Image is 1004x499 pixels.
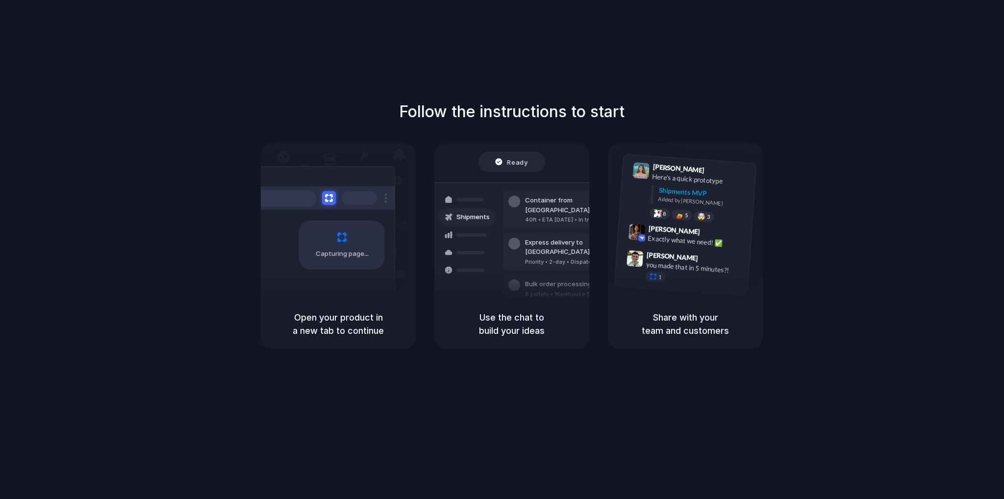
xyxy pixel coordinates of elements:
div: 🤯 [698,213,706,220]
div: Express delivery to [GEOGRAPHIC_DATA] [525,238,631,257]
div: Priority • 2-day • Dispatched [525,258,631,266]
div: 8 pallets • Warehouse B • Packed [525,290,616,299]
span: Shipments [456,212,490,222]
div: Container from [GEOGRAPHIC_DATA] [525,196,631,215]
div: Exactly what we need! ✅ [648,233,746,249]
div: Added by [PERSON_NAME] [658,195,748,209]
h5: Open your product in a new tab to continue [273,311,404,337]
span: [PERSON_NAME] [648,223,700,237]
h1: Follow the instructions to start [399,100,625,124]
span: 9:42 AM [703,227,723,239]
span: 3 [707,214,710,220]
div: you made that in 5 minutes?! [646,259,744,276]
span: 9:47 AM [701,254,721,266]
h5: Share with your team and customers [620,311,751,337]
span: 8 [663,211,666,217]
div: Shipments MVP [658,185,749,201]
span: 1 [658,274,662,280]
h5: Use the chat to build your ideas [446,311,577,337]
div: 40ft • ETA [DATE] • In transit [525,216,631,224]
span: 9:41 AM [707,166,728,178]
div: Here's a quick prototype [652,172,750,188]
span: Ready [507,157,528,167]
span: [PERSON_NAME] [653,161,704,175]
span: 5 [685,213,688,218]
span: [PERSON_NAME] [647,249,699,264]
span: Capturing page [316,249,370,259]
div: Bulk order processing [525,279,616,289]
